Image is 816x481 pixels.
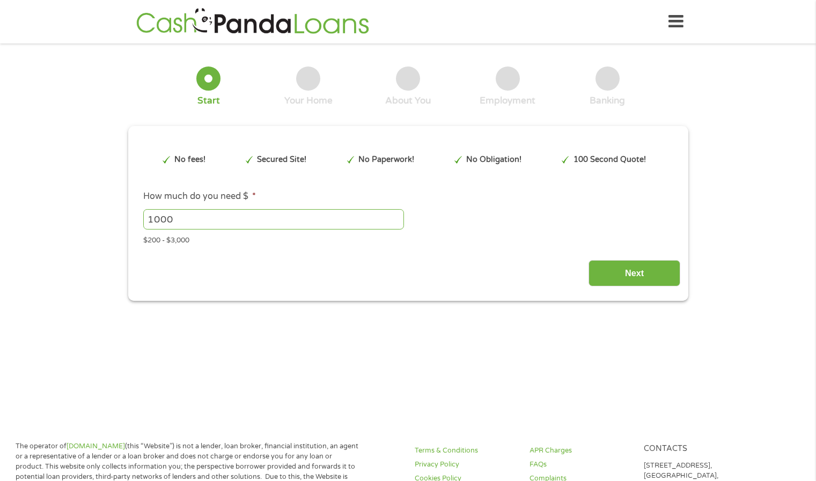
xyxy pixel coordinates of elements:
a: Terms & Conditions [415,446,517,456]
p: No Obligation! [466,154,521,166]
a: Privacy Policy [415,460,517,470]
div: Start [197,95,220,107]
div: About You [385,95,431,107]
label: How much do you need $ [143,191,256,202]
h4: Contacts [644,444,746,454]
div: $200 - $3,000 [143,232,672,246]
p: 100 Second Quote! [574,154,646,166]
p: No fees! [174,154,205,166]
img: GetLoanNow Logo [133,6,372,37]
input: Next [589,260,680,286]
a: APR Charges [530,446,631,456]
div: Your Home [284,95,333,107]
div: Banking [590,95,625,107]
a: [DOMAIN_NAME] [67,442,125,450]
a: FAQs [530,460,631,470]
p: Secured Site! [257,154,306,166]
div: Employment [480,95,535,107]
p: No Paperwork! [358,154,414,166]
